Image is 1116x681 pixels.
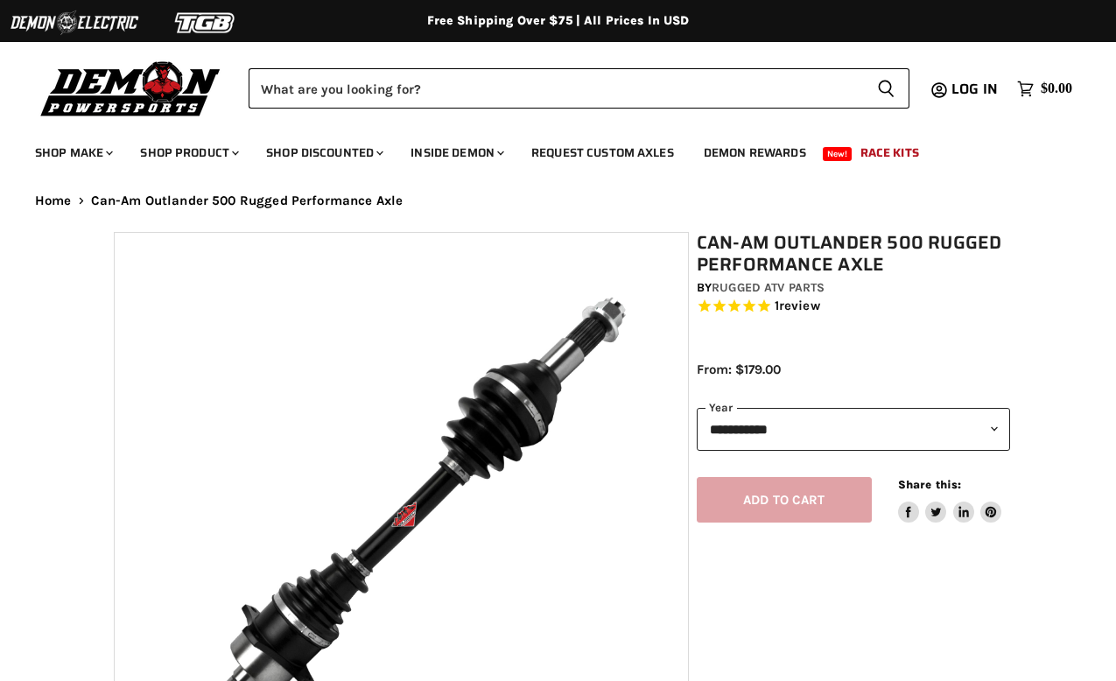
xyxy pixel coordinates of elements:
span: Rated 5.0 out of 5 stars 1 reviews [697,298,1011,316]
img: TGB Logo 2 [140,6,271,39]
input: Search [249,68,863,109]
a: Race Kits [847,135,932,171]
aside: Share this: [898,477,1002,523]
a: Demon Rewards [691,135,819,171]
button: Search [863,68,909,109]
a: Inside Demon [397,135,515,171]
a: Shop Make [22,135,123,171]
span: 1 reviews [775,298,820,314]
span: review [779,298,820,314]
span: New! [823,147,853,161]
span: Log in [951,78,998,100]
span: $0.00 [1041,81,1072,97]
a: Shop Discounted [253,135,394,171]
select: year [697,408,1011,451]
span: From: $179.00 [697,362,781,377]
span: Can-Am Outlander 500 Rugged Performance Axle [91,193,404,208]
img: Demon Powersports [35,57,227,119]
a: Home [35,193,72,208]
h1: Can-Am Outlander 500 Rugged Performance Axle [697,232,1011,276]
a: $0.00 [1008,76,1081,102]
img: Demon Electric Logo 2 [9,6,140,39]
a: Shop Product [127,135,249,171]
a: Log in [944,81,1008,97]
div: by [697,278,1011,298]
form: Product [249,68,909,109]
a: Rugged ATV Parts [712,280,825,295]
span: Share this: [898,478,961,491]
ul: Main menu [22,128,1068,171]
a: Request Custom Axles [518,135,687,171]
